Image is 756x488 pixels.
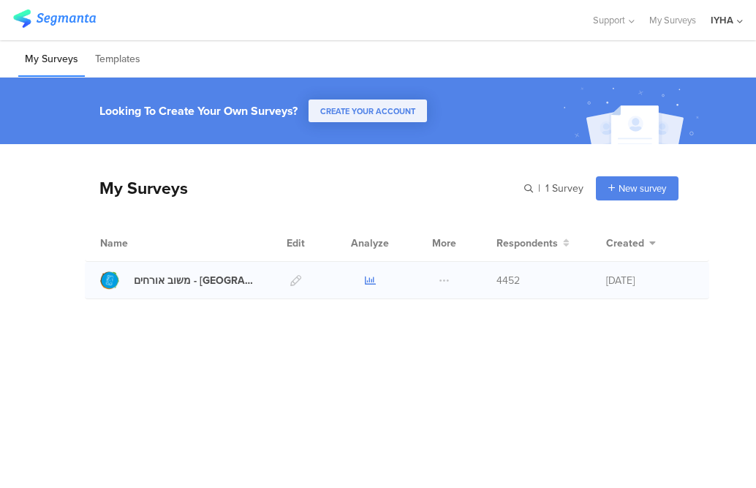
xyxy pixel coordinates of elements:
[18,42,85,77] li: My Surveys
[593,13,625,27] span: Support
[606,236,644,251] span: Created
[99,102,298,119] div: Looking To Create Your Own Surveys?
[536,181,543,196] span: |
[13,10,96,28] img: segmanta logo
[606,273,694,288] div: [DATE]
[496,236,570,251] button: Respondents
[619,181,666,195] span: New survey
[496,236,558,251] span: Respondents
[100,271,258,290] a: משוב אורחים - [GEOGRAPHIC_DATA]
[320,105,415,117] span: CREATE YOUR ACCOUNT
[134,273,258,288] div: משוב אורחים - בית שאן
[558,82,708,149] img: create_account_image.svg
[88,42,147,77] li: Templates
[85,176,188,200] div: My Surveys
[100,236,188,251] div: Name
[496,273,520,288] span: 4452
[348,225,392,261] div: Analyze
[545,181,583,196] span: 1 Survey
[606,236,656,251] button: Created
[280,225,311,261] div: Edit
[428,225,460,261] div: More
[711,13,733,27] div: IYHA
[309,100,427,122] button: CREATE YOUR ACCOUNT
